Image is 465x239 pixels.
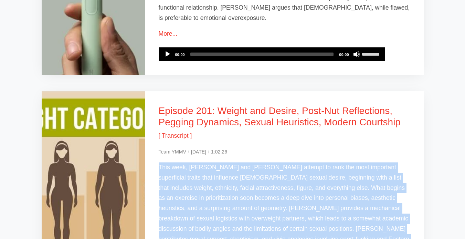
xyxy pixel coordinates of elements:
a: More... [159,30,178,37]
span: / [208,149,209,155]
a: Episode 201: Weight and Desire, Post-Nut Reflections, Pegging Dynamics, Sexual Heuristics, Modern... [159,105,401,128]
span: Time Slider [190,53,334,56]
button: Play [164,51,171,58]
span: 00:00 [175,53,185,57]
div: Audio Player [159,47,385,61]
a: [ Transcript ] [159,132,192,139]
small: Team YMMV [DATE] 1:02:26 [159,149,227,155]
span: 00:00 [339,53,349,57]
a: Volume Slider [362,47,381,60]
span: / [188,149,189,155]
button: Mute [353,51,360,58]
